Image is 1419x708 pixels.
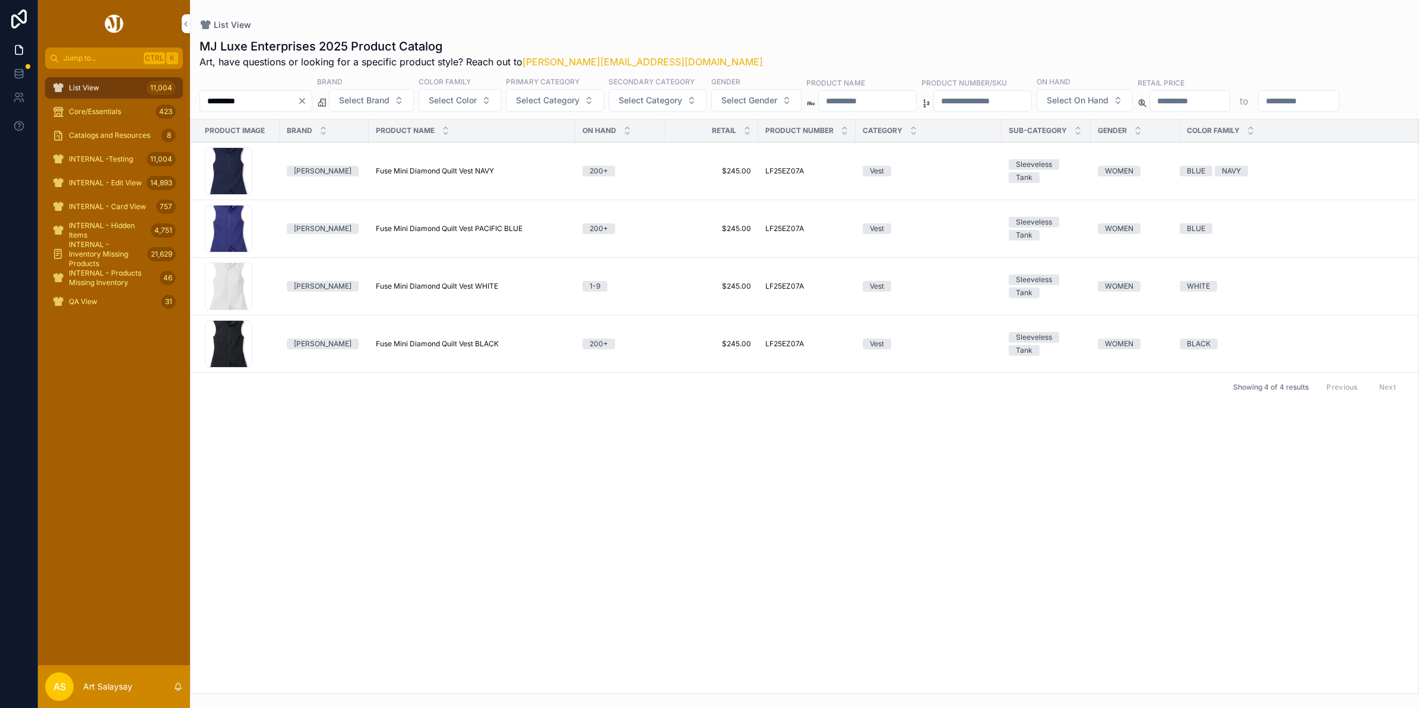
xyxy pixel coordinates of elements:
[69,131,150,140] span: Catalogs and Resources
[1187,166,1205,176] div: BLUE
[672,166,751,176] span: $245.00
[870,166,884,176] div: Vest
[1222,166,1241,176] div: NAVY
[506,89,604,112] button: Select Button
[806,77,865,88] label: Product Name
[1105,166,1133,176] div: WOMEN
[870,339,884,349] div: Vest
[1098,281,1173,292] a: WOMEN
[64,53,139,63] span: Jump to...
[1009,126,1067,135] span: Sub-Category
[870,281,884,292] div: Vest
[1098,166,1173,176] a: WOMEN
[69,178,142,188] span: INTERNAL - Edit View
[863,223,994,234] a: Vest
[376,224,522,233] span: Fuse Mini Diamond Quilt Vest PACIFIC BLUE
[69,221,146,240] span: INTERNAL - Hidden Items
[45,196,183,217] a: INTERNAL - Card View757
[297,96,312,106] button: Clear
[1180,166,1404,176] a: BLUENAVY
[45,148,183,170] a: INTERNAL -Testing11,004
[1016,287,1032,298] div: Tank
[199,19,251,31] a: List View
[45,125,183,146] a: Catalogs and Resources8
[765,224,848,233] a: LF25EZ07A
[69,154,133,164] span: INTERNAL -Testing
[1187,126,1240,135] span: Color Family
[672,224,751,233] span: $245.00
[870,223,884,234] div: Vest
[376,339,568,349] a: Fuse Mini Diamond Quilt Vest BLACK
[672,282,751,291] a: $245.00
[765,166,804,176] span: LF25EZ07A
[619,94,682,106] span: Select Category
[287,166,362,176] a: [PERSON_NAME]
[1016,230,1032,241] div: Tank
[1009,332,1084,356] a: SleevelessTank
[1180,339,1404,349] a: BLACK
[863,281,994,292] a: Vest
[1016,274,1052,285] div: Sleeveless
[1180,223,1404,234] a: BLUE
[672,339,751,349] a: $245.00
[69,107,121,116] span: Core/Essentials
[1098,126,1127,135] span: Gender
[287,339,362,349] a: [PERSON_NAME]
[53,679,66,694] span: AS
[1016,332,1052,343] div: Sleeveless
[156,200,176,214] div: 757
[376,224,568,233] a: Fuse Mini Diamond Quilt Vest PACIFIC BLUE
[287,223,362,234] a: [PERSON_NAME]
[287,126,312,135] span: Brand
[167,53,177,63] span: K
[1233,383,1309,392] span: Showing 4 of 4 results
[329,89,414,112] button: Select Button
[1047,94,1108,106] span: Select On Hand
[765,282,804,291] span: LF25EZ07A
[69,297,97,306] span: QA View
[317,76,343,87] label: Brand
[1105,339,1133,349] div: WOMEN
[921,77,1007,88] label: Product Number/SKU
[147,81,176,95] div: 11,004
[69,83,99,93] span: List View
[1016,345,1032,356] div: Tank
[1138,77,1184,88] label: Retail Price
[45,172,183,194] a: INTERNAL - Edit View14,893
[45,77,183,99] a: List View11,004
[160,271,176,285] div: 46
[582,281,657,292] a: 1-9
[863,166,994,176] a: Vest
[863,339,994,349] a: Vest
[711,89,802,112] button: Select Button
[765,339,848,349] a: LF25EZ07A
[147,152,176,166] div: 11,004
[156,105,176,119] div: 423
[199,38,763,55] h1: MJ Luxe Enterprises 2025 Product Catalog
[1187,281,1210,292] div: WHITE
[609,76,695,87] label: Secondary Category
[1105,223,1133,234] div: WOMEN
[1016,172,1032,183] div: Tank
[38,69,190,328] div: scrollable content
[1240,94,1249,108] p: to
[376,166,494,176] span: Fuse Mini Diamond Quilt Vest NAVY
[161,128,176,143] div: 8
[590,166,608,176] div: 200+
[294,281,351,292] div: [PERSON_NAME]
[376,282,498,291] span: Fuse Mini Diamond Quilt Vest WHITE
[376,282,568,291] a: Fuse Mini Diamond Quilt Vest WHITE
[1016,217,1052,227] div: Sleeveless
[429,94,477,106] span: Select Color
[147,176,176,190] div: 14,893
[590,223,608,234] div: 200+
[711,76,740,87] label: Gender
[582,126,616,135] span: On Hand
[69,268,155,287] span: INTERNAL - Products Missing Inventory
[1187,339,1211,349] div: BLACK
[1180,281,1404,292] a: WHITE
[214,19,251,31] span: List View
[1187,223,1205,234] div: BLUE
[1098,339,1173,349] a: WOMEN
